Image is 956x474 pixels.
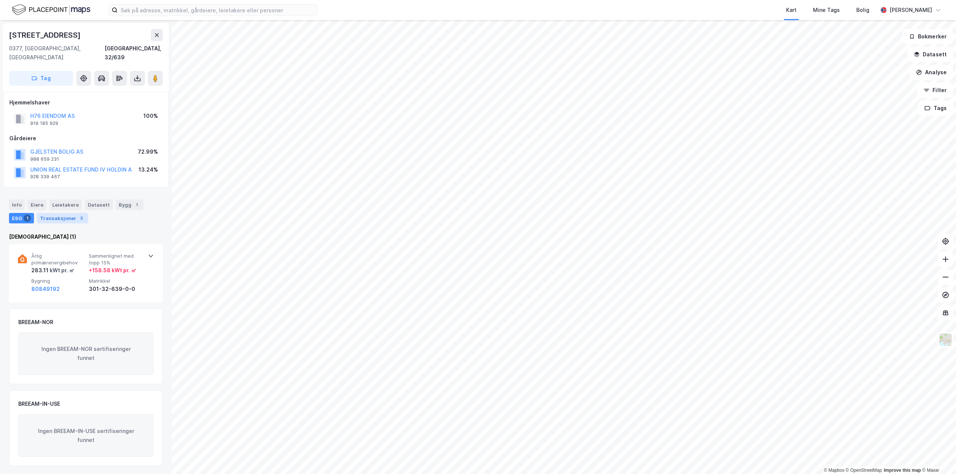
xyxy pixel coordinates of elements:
[9,29,82,41] div: [STREET_ADDRESS]
[907,47,953,62] button: Datasett
[938,333,953,347] img: Z
[918,101,953,116] button: Tags
[9,200,25,210] div: Info
[18,414,153,457] div: Ingen BREEAM-IN-USE sertifiseringer funnet
[89,278,143,284] span: Matrikkel
[30,156,59,162] div: 988 659 231
[139,165,158,174] div: 13.24%
[9,71,73,86] button: Tag
[133,201,140,208] div: 1
[18,318,53,327] div: BREEAM-NOR
[28,200,46,210] div: Eiere
[824,468,844,473] a: Mapbox
[30,120,58,126] div: 919 185 929
[31,285,60,293] button: 80849192
[813,6,840,15] div: Mine Tags
[118,4,317,16] input: Søk på adresse, matrikkel, gårdeiere, leietakere eller personer
[917,83,953,98] button: Filter
[85,200,113,210] div: Datasett
[105,44,163,62] div: [GEOGRAPHIC_DATA], 32/639
[9,213,34,223] div: ESG
[910,65,953,80] button: Analyse
[786,6,797,15] div: Kart
[9,44,105,62] div: 0377, [GEOGRAPHIC_DATA], [GEOGRAPHIC_DATA]
[143,112,158,120] div: 100%
[9,134,162,143] div: Gårdeiere
[18,399,60,408] div: BREEAM-IN-USE
[9,232,163,241] div: [DEMOGRAPHIC_DATA] (1)
[903,29,953,44] button: Bokmerker
[31,253,86,266] span: Årlig primærenergibehov
[884,468,921,473] a: Improve this map
[49,266,74,275] div: kWt pr. ㎡
[89,266,136,275] div: + 158.58 kWt pr. ㎡
[49,200,82,210] div: Leietakere
[30,174,60,180] div: 928 339 467
[78,214,85,222] div: 3
[31,278,86,284] span: Bygning
[138,147,158,156] div: 72.99%
[12,3,90,16] img: logo.f888ab2527a4732fd821a326f86c7f29.svg
[856,6,869,15] div: Bolig
[846,468,882,473] a: OpenStreetMap
[116,200,143,210] div: Bygg
[24,214,31,222] div: 1
[89,285,143,293] div: 301-32-639-0-0
[37,213,88,223] div: Transaksjoner
[31,266,74,275] div: 283.11
[890,6,932,15] div: [PERSON_NAME]
[919,438,956,474] iframe: Chat Widget
[18,332,153,375] div: Ingen BREEAM-NOR sertifiseringer funnet
[9,98,162,107] div: Hjemmelshaver
[89,253,143,266] span: Sammenlignet med topp 15%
